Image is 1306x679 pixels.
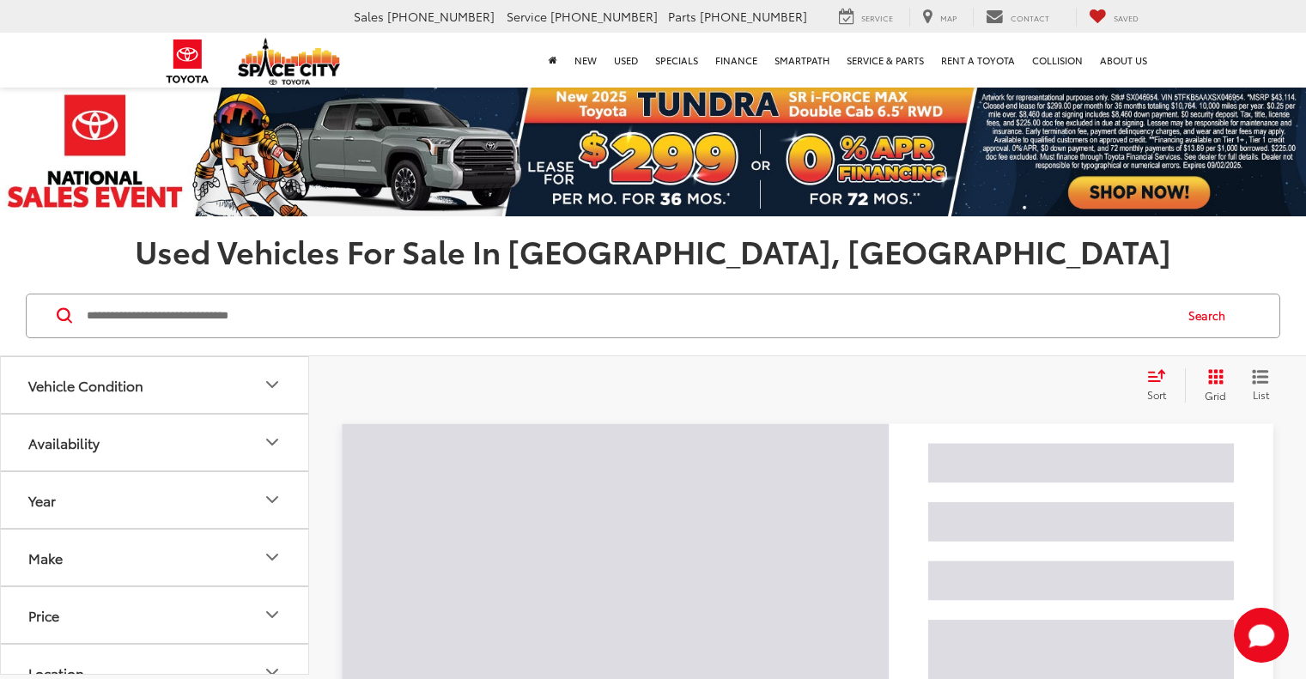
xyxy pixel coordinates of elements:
[1234,608,1289,663] button: Toggle Chat Window
[28,492,56,508] div: Year
[973,8,1062,27] a: Contact
[1091,33,1156,88] a: About Us
[1172,294,1250,337] button: Search
[28,549,63,566] div: Make
[861,12,893,23] span: Service
[932,33,1024,88] a: Rent a Toyota
[1185,368,1239,403] button: Grid View
[647,33,707,88] a: Specials
[1239,368,1282,403] button: List View
[507,8,547,25] span: Service
[85,295,1172,336] input: Search by Make, Model, or Keyword
[838,33,932,88] a: Service & Parts
[155,33,220,89] img: Toyota
[1,472,310,528] button: YearYear
[1114,12,1139,23] span: Saved
[1011,12,1049,23] span: Contact
[28,377,143,393] div: Vehicle Condition
[1,530,310,585] button: MakeMake
[262,489,282,510] div: Year
[909,8,969,27] a: Map
[28,607,59,623] div: Price
[1024,33,1091,88] a: Collision
[262,604,282,625] div: Price
[1,587,310,643] button: PricePrice
[1,357,310,413] button: Vehicle ConditionVehicle Condition
[1234,608,1289,663] svg: Start Chat
[940,12,957,23] span: Map
[1139,368,1185,403] button: Select sort value
[668,8,696,25] span: Parts
[707,33,766,88] a: Finance
[28,434,100,451] div: Availability
[387,8,495,25] span: [PHONE_NUMBER]
[766,33,838,88] a: SmartPath
[1205,388,1226,403] span: Grid
[354,8,384,25] span: Sales
[262,432,282,452] div: Availability
[605,33,647,88] a: Used
[262,547,282,567] div: Make
[566,33,605,88] a: New
[262,374,282,395] div: Vehicle Condition
[1076,8,1151,27] a: My Saved Vehicles
[1147,387,1166,402] span: Sort
[1252,387,1269,402] span: List
[550,8,658,25] span: [PHONE_NUMBER]
[238,38,341,85] img: Space City Toyota
[700,8,807,25] span: [PHONE_NUMBER]
[1,415,310,470] button: AvailabilityAvailability
[540,33,566,88] a: Home
[826,8,906,27] a: Service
